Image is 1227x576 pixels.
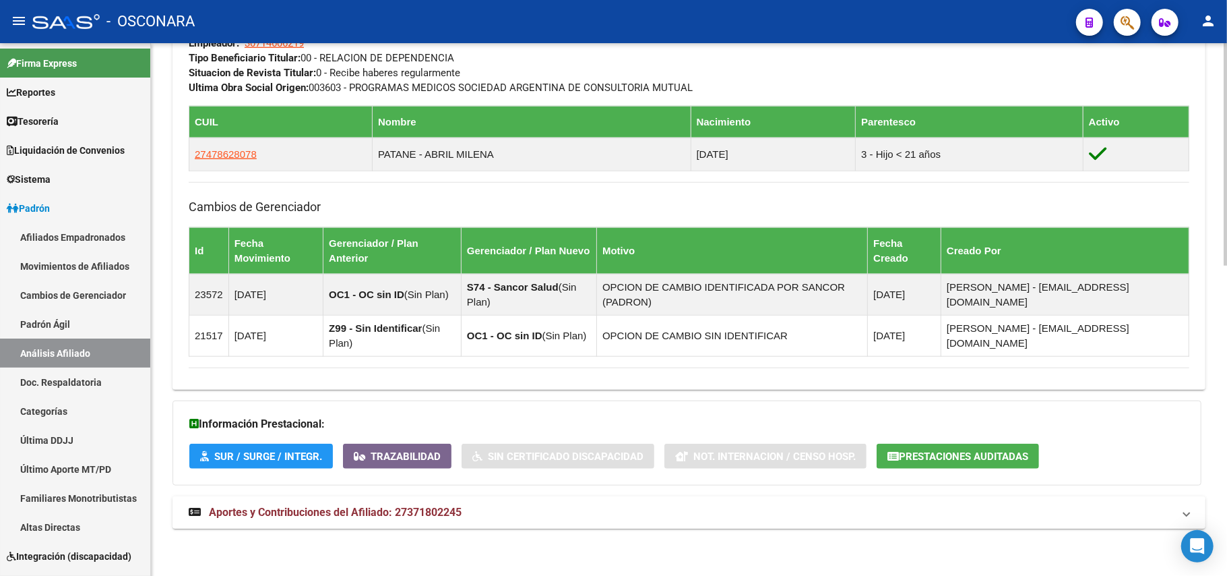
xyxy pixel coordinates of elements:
span: Sin Plan [329,322,440,349]
span: 27478628078 [195,148,257,160]
button: Trazabilidad [343,444,451,469]
strong: OC1 - OC sin ID [329,289,404,300]
span: 00 - RELACION DE DEPENDENCIA [189,52,454,64]
td: [PERSON_NAME] - [EMAIL_ADDRESS][DOMAIN_NAME] [941,315,1189,356]
strong: Situacion de Revista Titular: [189,67,316,79]
td: ( ) [323,315,462,356]
span: Sin Plan [408,289,445,300]
td: [DATE] [868,315,941,356]
strong: Tipo Beneficiario Titular: [189,52,301,64]
span: SUR / SURGE / INTEGR. [214,451,322,463]
span: Sin Certificado Discapacidad [488,451,643,463]
td: OPCION DE CAMBIO IDENTIFICADA POR SANCOR (PADRON) [597,274,868,315]
button: SUR / SURGE / INTEGR. [189,444,333,469]
strong: OC1 - OC sin ID [467,330,542,341]
td: ( ) [461,315,596,356]
td: 23572 [189,274,229,315]
span: Liquidación de Convenios [7,143,125,158]
strong: Ultima Obra Social Origen: [189,82,309,94]
span: Trazabilidad [371,451,441,463]
strong: Empleador: [189,37,239,49]
button: Prestaciones Auditadas [877,444,1039,469]
td: 21517 [189,315,229,356]
th: Nombre [372,106,691,138]
th: Gerenciador / Plan Anterior [323,227,462,274]
span: 30714606219 [245,37,304,49]
mat-icon: person [1200,13,1216,29]
strong: Z99 - Sin Identificar [329,322,422,334]
th: Creado Por [941,227,1189,274]
span: Tesorería [7,114,59,129]
strong: S74 - Sancor Salud [467,281,559,293]
button: Sin Certificado Discapacidad [462,444,654,469]
th: Parentesco [856,106,1083,138]
th: Gerenciador / Plan Nuevo [461,227,596,274]
td: ( ) [323,274,462,315]
div: Open Intercom Messenger [1181,530,1214,563]
th: Fecha Movimiento [228,227,323,274]
th: Nacimiento [691,106,856,138]
td: [DATE] [868,274,941,315]
span: Integración (discapacidad) [7,549,131,564]
th: Motivo [597,227,868,274]
mat-expansion-panel-header: Aportes y Contribuciones del Afiliado: 27371802245 [172,496,1205,529]
th: Fecha Creado [868,227,941,274]
span: Prestaciones Auditadas [899,451,1028,463]
span: Firma Express [7,56,77,71]
h3: Información Prestacional: [189,415,1185,434]
td: [DATE] [228,315,323,356]
th: CUIL [189,106,373,138]
span: Sistema [7,172,51,187]
td: PATANE - ABRIL MILENA [372,138,691,171]
mat-icon: menu [11,13,27,29]
th: Activo [1083,106,1189,138]
span: Not. Internacion / Censo Hosp. [693,451,856,463]
span: Sin Plan [546,330,584,341]
span: 0 - Recibe haberes regularmente [189,67,460,79]
td: ( ) [461,274,596,315]
span: - OSCONARA [106,7,195,36]
td: 3 - Hijo < 21 años [856,138,1083,171]
span: Aportes y Contribuciones del Afiliado: 27371802245 [209,506,462,519]
td: [PERSON_NAME] - [EMAIL_ADDRESS][DOMAIN_NAME] [941,274,1189,315]
span: Reportes [7,85,55,100]
span: 003603 - PROGRAMAS MEDICOS SOCIEDAD ARGENTINA DE CONSULTORIA MUTUAL [189,82,693,94]
td: [DATE] [691,138,856,171]
th: Id [189,227,229,274]
h3: Cambios de Gerenciador [189,198,1189,217]
span: Padrón [7,201,50,216]
span: Sin Plan [467,281,577,308]
td: [DATE] [228,274,323,315]
button: Not. Internacion / Censo Hosp. [664,444,867,469]
td: OPCION DE CAMBIO SIN IDENTIFICAR [597,315,868,356]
